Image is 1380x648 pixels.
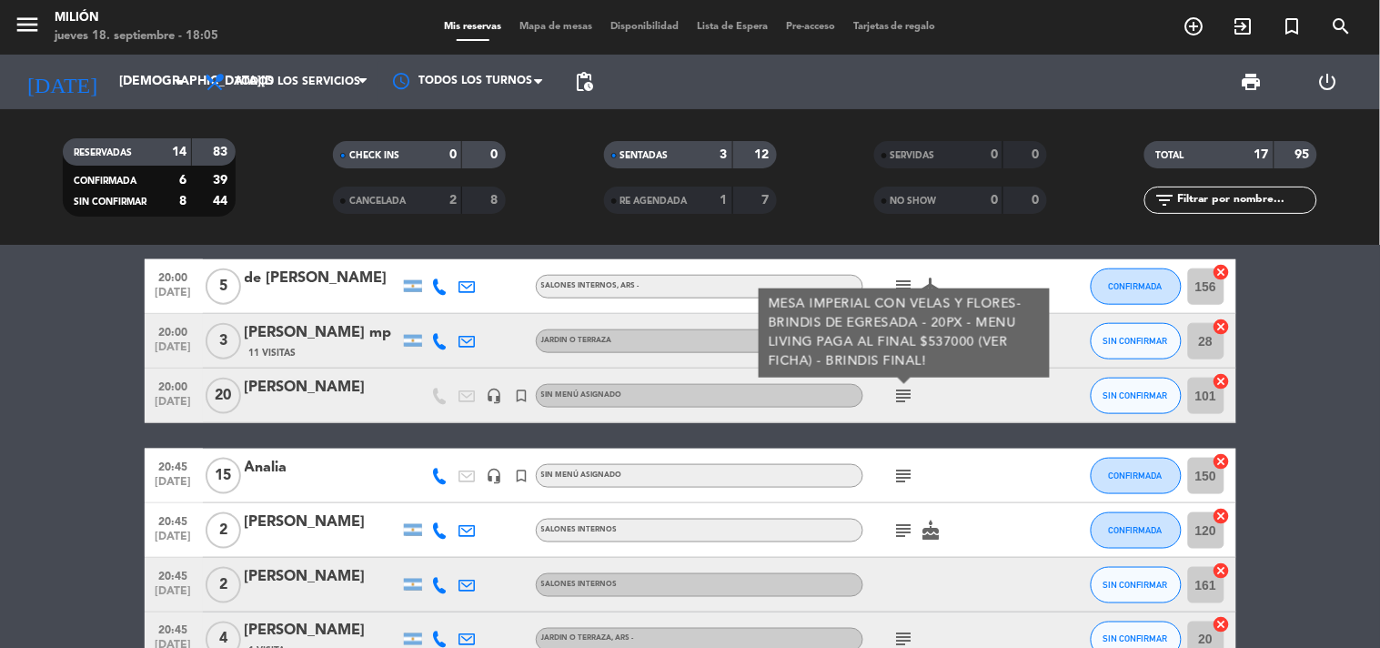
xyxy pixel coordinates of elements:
[541,391,622,399] span: Sin menú asignado
[601,22,688,32] span: Disponibilidad
[213,195,231,208] strong: 44
[1103,390,1168,400] span: SIN CONFIRMAR
[74,148,132,157] span: RESERVADAS
[349,197,406,206] span: CANCELADA
[213,174,231,187] strong: 39
[487,388,503,404] i: headset_mic
[245,620,399,643] div: [PERSON_NAME]
[435,22,510,32] span: Mis reservas
[768,295,1040,371] div: MESA IMPERIAL CON VELAS Y FLORES- BRINDIS DE EGRESADA - 20PX - MENU LIVING PAGA AL FINAL $537000 ...
[151,564,196,585] span: 20:45
[991,148,998,161] strong: 0
[612,635,634,643] span: , ARS -
[1091,458,1182,494] button: CONFIRMADA
[206,378,241,414] span: 20
[1032,194,1043,207] strong: 0
[1213,263,1231,281] i: cancel
[206,323,241,359] span: 3
[55,9,218,27] div: Milión
[1254,148,1269,161] strong: 17
[206,567,241,603] span: 2
[777,22,844,32] span: Pre-acceso
[720,194,728,207] strong: 1
[151,531,196,552] span: [DATE]
[151,320,196,341] span: 20:00
[206,268,241,305] span: 5
[1091,378,1182,414] button: SIN CONFIRMAR
[1091,567,1182,603] button: SIN CONFIRMAR
[449,148,457,161] strong: 0
[1213,372,1231,390] i: cancel
[891,197,937,206] span: NO SHOW
[1317,71,1339,93] i: power_settings_new
[151,375,196,396] span: 20:00
[921,276,942,298] i: airplanemode_active
[1175,190,1316,210] input: Filtrar por nombre...
[991,194,998,207] strong: 0
[510,22,601,32] span: Mapa de mesas
[1103,336,1168,346] span: SIN CONFIRMAR
[688,22,777,32] span: Lista de Espera
[514,388,530,404] i: turned_in_not
[541,526,618,533] span: SALONES INTERNOS
[1091,512,1182,549] button: CONFIRMADA
[14,11,41,45] button: menu
[245,456,399,480] div: Analia
[151,510,196,531] span: 20:45
[491,194,502,207] strong: 8
[1295,148,1314,161] strong: 95
[514,468,530,484] i: turned_in_not
[921,520,942,542] i: cake
[541,471,622,479] span: Sin menú asignado
[151,476,196,497] span: [DATE]
[151,341,196,362] span: [DATE]
[1155,151,1184,160] span: TOTAL
[1184,15,1205,37] i: add_circle_outline
[1233,15,1254,37] i: exit_to_app
[893,385,915,407] i: subject
[1213,452,1231,471] i: cancel
[245,565,399,589] div: [PERSON_NAME]
[245,511,399,534] div: [PERSON_NAME]
[893,520,915,542] i: subject
[1213,318,1231,336] i: cancel
[1290,55,1366,109] div: LOG OUT
[349,151,399,160] span: CHECK INS
[573,71,595,93] span: pending_actions
[1103,634,1168,644] span: SIN CONFIRMAR
[1331,15,1353,37] i: search
[1213,507,1231,525] i: cancel
[151,396,196,417] span: [DATE]
[1153,189,1175,211] i: filter_list
[151,287,196,308] span: [DATE]
[245,321,399,345] div: [PERSON_NAME] mp
[761,194,772,207] strong: 7
[14,11,41,38] i: menu
[1091,268,1182,305] button: CONFIRMADA
[151,455,196,476] span: 20:45
[893,465,915,487] i: subject
[541,581,618,588] span: SALONES INTERNOS
[620,151,669,160] span: SENTADAS
[249,346,297,360] span: 11 Visitas
[1241,71,1263,93] span: print
[74,177,136,186] span: CONFIRMADA
[14,62,110,102] i: [DATE]
[74,197,146,207] span: SIN CONFIRMAR
[449,194,457,207] strong: 2
[1282,15,1304,37] i: turned_in_not
[1032,148,1043,161] strong: 0
[245,267,399,290] div: de [PERSON_NAME]
[844,22,945,32] span: Tarjetas de regalo
[1109,525,1163,535] span: CONFIRMADA
[151,585,196,606] span: [DATE]
[1109,471,1163,481] span: CONFIRMADA
[754,148,772,161] strong: 12
[491,148,502,161] strong: 0
[620,197,688,206] span: RE AGENDADA
[893,276,915,298] i: subject
[541,337,612,344] span: JARDIN o TERRAZA
[179,174,186,187] strong: 6
[618,282,640,289] span: , ARS -
[487,468,503,484] i: headset_mic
